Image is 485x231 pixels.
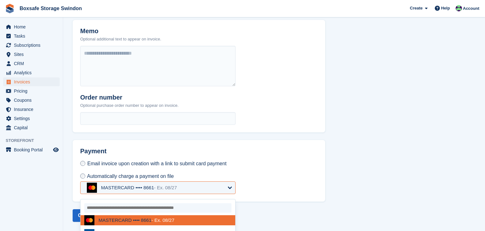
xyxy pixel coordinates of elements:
a: menu [3,50,60,59]
span: Coupons [14,96,52,105]
span: Help [441,5,450,11]
span: Invoices [14,77,52,86]
img: Kim Virabi [456,5,462,11]
span: - Ex. 08/27 [154,185,177,190]
span: Email invoice upon creation with a link to submit card payment [87,161,226,166]
img: stora-icon-8386f47178a22dfd0bd8f6a31ec36ba5ce8667c1dd55bd0f319d3a0aa187defe.svg [5,4,15,13]
span: Capital [14,123,52,132]
a: Preview store [52,146,60,154]
a: menu [3,41,60,50]
a: menu [3,105,60,114]
span: Account [463,5,479,12]
span: Booking Portal [14,145,52,154]
input: Automatically charge a payment on file [80,173,85,179]
a: menu [3,68,60,77]
img: mastercard-a07748ee4cc84171796510105f4fa67e3d10aacf8b92b2c182d96136c942126d.svg [84,215,94,225]
span: Create [410,5,422,11]
span: - Ex. 08/27 [152,217,175,223]
h2: Order number [80,94,178,101]
img: mastercard-a07748ee4cc84171796510105f4fa67e3d10aacf8b92b2c182d96136c942126d.svg [87,183,97,193]
span: Analytics [14,68,52,77]
button: Create Invoice [73,209,118,222]
a: menu [3,96,60,105]
span: Pricing [14,87,52,95]
a: Boxsafe Storage Swindon [17,3,84,14]
span: Automatically charge a payment on file [87,173,174,179]
h2: Memo [80,27,161,35]
a: menu [3,77,60,86]
span: Settings [14,114,52,123]
span: CRM [14,59,52,68]
p: Optional additional text to appear on invoice. [80,36,161,42]
h2: Payment [80,148,236,160]
div: MASTERCARD •••• 8661 [101,185,177,191]
a: menu [3,145,60,154]
a: menu [3,32,60,40]
span: Home [14,22,52,31]
a: menu [3,22,60,31]
span: Tasks [14,32,52,40]
span: Insurance [14,105,52,114]
a: menu [3,59,60,68]
p: Optional purchase order number to appear on invoice. [80,102,178,109]
a: menu [3,87,60,95]
span: Sites [14,50,52,59]
a: menu [3,123,60,132]
div: MASTERCARD •••• 8661 [99,217,174,223]
input: Email invoice upon creation with a link to submit card payment [80,161,85,166]
span: Subscriptions [14,41,52,50]
span: Storefront [6,137,63,144]
a: menu [3,114,60,123]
